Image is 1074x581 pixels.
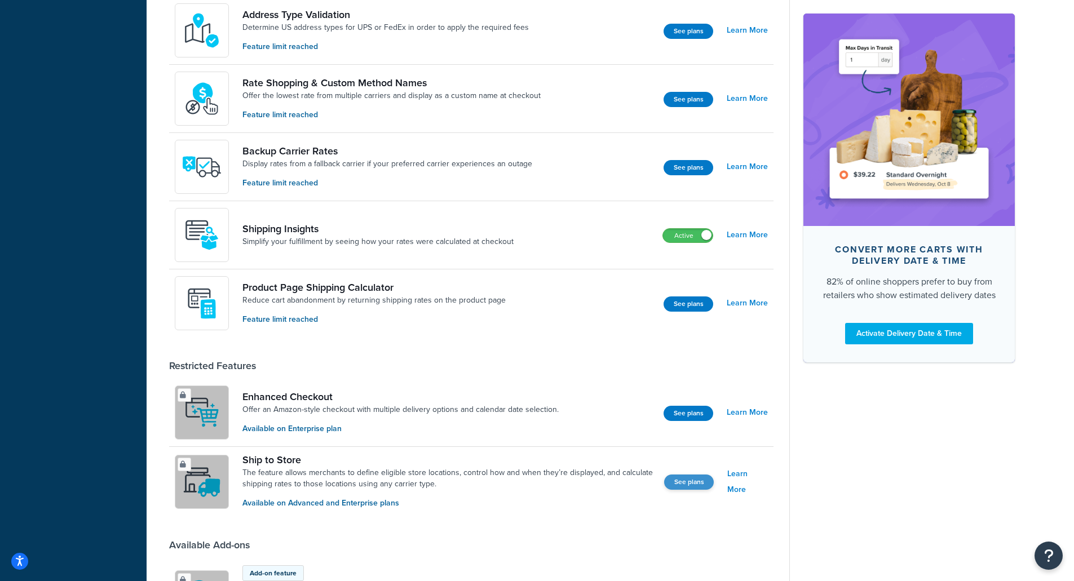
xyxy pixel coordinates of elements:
label: Active [663,229,713,242]
a: Simplify your fulfillment by seeing how your rates were calculated at checkout [242,236,514,247]
a: Activate Delivery Date & Time [845,322,973,344]
a: Address Type Validation [242,8,529,21]
img: +D8d0cXZM7VpdAAAAAElFTkSuQmCC [182,283,222,323]
a: Rate Shopping & Custom Method Names [242,77,541,89]
a: Learn More [727,405,768,420]
button: See plans [664,92,713,107]
button: See plans [664,406,713,421]
button: See plans [664,296,713,312]
div: Available Add-ons [169,539,250,551]
button: See plans [664,160,713,175]
p: Available on Advanced and Enterprise plans [242,497,655,509]
p: Available on Enterprise plan [242,423,559,435]
p: Feature limit reached [242,313,506,326]
a: Learn More [727,295,768,311]
a: Learn More [727,91,768,107]
img: Acw9rhKYsOEjAAAAAElFTkSuQmCC [182,215,222,255]
a: Display rates from a fallback carrier if your preferred carrier experiences an outage [242,158,532,170]
a: Reduce cart abandonment by returning shipping rates on the product page [242,295,506,306]
a: Ship to Store [242,454,655,466]
p: Add-on feature [250,568,297,578]
a: Enhanced Checkout [242,391,559,403]
div: Convert more carts with delivery date & time [821,243,997,266]
a: Learn More [727,227,768,243]
div: 82% of online shoppers prefer to buy from retailers who show estimated delivery dates [821,274,997,301]
img: kIG8fy0lQAAAABJRU5ErkJggg== [182,11,222,50]
a: Learn More [727,466,768,498]
button: See plans [664,24,713,39]
img: icon-duo-feat-backup-carrier-4420b188.png [182,147,222,187]
img: feature-image-ddt-36eae7f7280da8017bfb280eaccd9c446f90b1fe08728e4019434db127062ab4.png [820,30,998,209]
p: Feature limit reached [242,177,532,189]
a: The feature allows merchants to define eligible store locations, control how and when they’re dis... [242,467,655,490]
a: Learn More [727,159,768,175]
button: See plans [664,474,714,490]
button: Open Resource Center [1035,542,1063,570]
img: icon-duo-feat-rate-shopping-ecdd8bed.png [182,79,222,118]
a: Backup Carrier Rates [242,145,532,157]
p: Feature limit reached [242,41,529,53]
div: Restricted Features [169,360,256,372]
a: Offer the lowest rate from multiple carriers and display as a custom name at checkout [242,90,541,101]
a: Learn More [727,23,768,38]
a: Shipping Insights [242,223,514,235]
a: Offer an Amazon-style checkout with multiple delivery options and calendar date selection. [242,404,559,415]
a: Determine US address types for UPS or FedEx in order to apply the required fees [242,22,529,33]
a: Product Page Shipping Calculator [242,281,506,294]
p: Feature limit reached [242,109,541,121]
